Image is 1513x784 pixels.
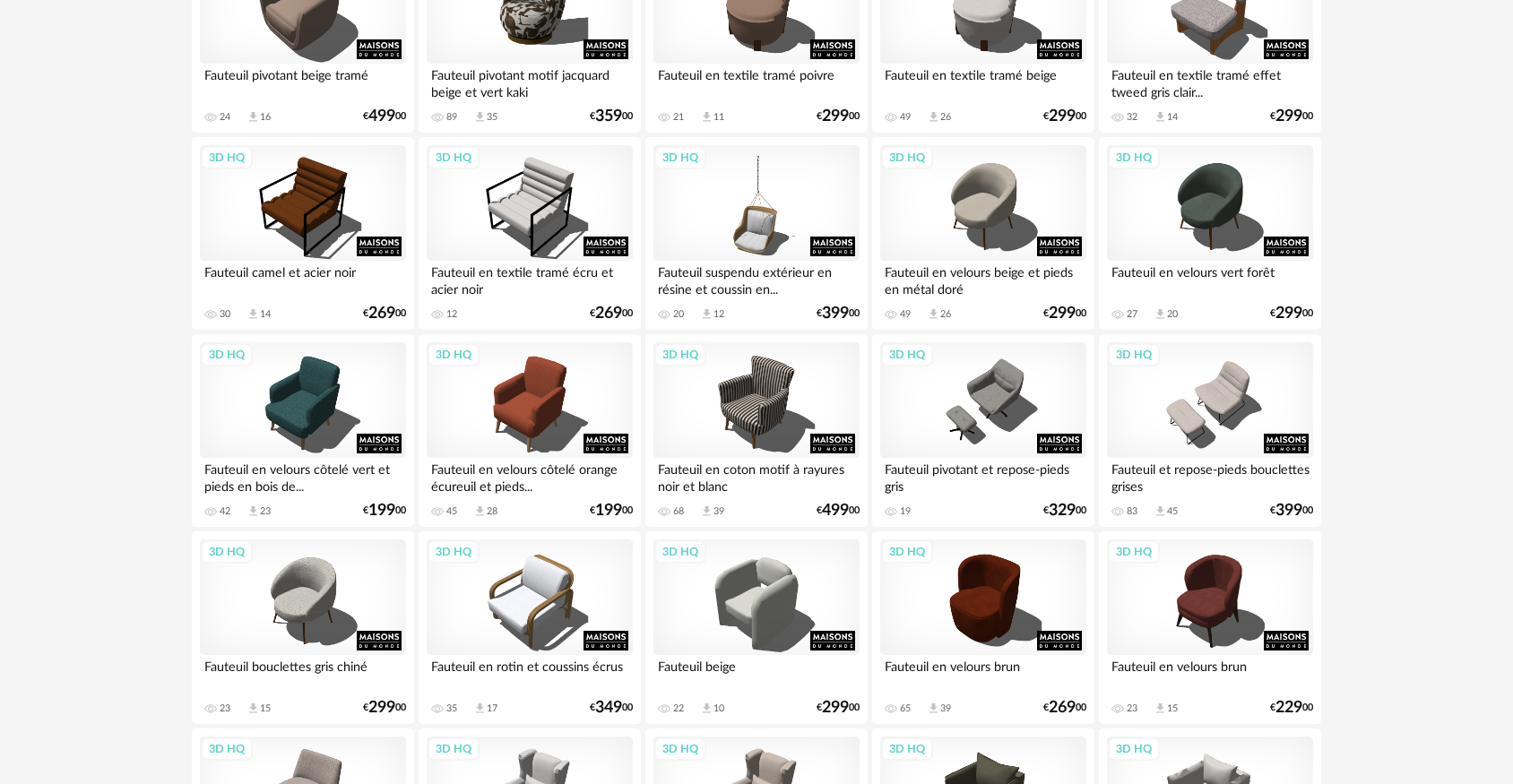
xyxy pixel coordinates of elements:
[487,505,497,518] div: 28
[817,702,860,714] div: € 00
[200,655,406,691] div: Fauteuil bouclettes gris chiné
[246,110,260,124] span: Download icon
[1108,737,1160,761] div: 3D HQ
[1167,308,1178,321] div: 20
[201,540,253,564] div: 3D HQ
[192,137,414,331] a: 3D HQ Fauteuil camel et acier noir 30 Download icon 14 €26900
[1107,64,1313,99] div: Fauteuil en textile tramé effet tweed gris clair...
[473,504,487,518] span: Download icon
[654,737,706,761] div: 3D HQ
[427,458,633,494] div: Fauteuil en velours côtelé orange écureuil et pieds...
[654,343,706,366] div: 3D HQ
[673,111,684,124] div: 21
[822,702,849,714] span: 299
[192,334,414,528] a: 3D HQ Fauteuil en velours côtelé vert et pieds en bois de... 42 Download icon 23 €19900
[900,505,911,518] div: 19
[700,110,713,124] span: Download icon
[363,702,406,714] div: € 00
[881,343,933,366] div: 3D HQ
[192,531,414,725] a: 3D HQ Fauteuil bouclettes gris chiné 23 Download icon 15 €29900
[1154,504,1167,518] span: Download icon
[872,531,1094,725] a: 3D HQ Fauteuil en velours brun 65 Download icon 39 €26900
[1043,307,1086,320] div: € 00
[428,737,480,761] div: 3D HQ
[940,702,951,715] div: 39
[880,261,1086,297] div: Fauteuil en velours beige et pieds en métal doré
[1154,110,1167,124] span: Download icon
[487,111,497,124] div: 35
[590,504,633,517] div: € 00
[1127,702,1137,715] div: 23
[260,505,271,518] div: 23
[427,655,633,691] div: Fauteuil en rotin et coussins écrus
[645,531,868,725] a: 3D HQ Fauteuil beige 22 Download icon 10 €29900
[363,110,406,123] div: € 00
[595,110,622,123] span: 359
[1275,110,1302,123] span: 299
[1167,702,1178,715] div: 15
[713,702,724,715] div: 10
[927,110,940,124] span: Download icon
[446,111,457,124] div: 89
[1275,702,1302,714] span: 229
[654,146,706,169] div: 3D HQ
[1108,540,1160,564] div: 3D HQ
[428,146,480,169] div: 3D HQ
[645,334,868,528] a: 3D HQ Fauteuil en coton motif à rayures noir et blanc 68 Download icon 39 €49900
[817,504,860,517] div: € 00
[201,343,253,366] div: 3D HQ
[446,505,457,518] div: 45
[1043,504,1086,517] div: € 00
[473,110,487,124] span: Download icon
[428,540,480,564] div: 3D HQ
[201,737,253,761] div: 3D HQ
[1099,531,1321,725] a: 3D HQ Fauteuil en velours brun 23 Download icon 15 €22900
[260,308,271,321] div: 14
[881,540,933,564] div: 3D HQ
[645,137,868,331] a: 3D HQ Fauteuil suspendu extérieur en résine et coussin en... 20 Download icon 12 €39900
[822,110,849,123] span: 299
[200,261,406,297] div: Fauteuil camel et acier noir
[260,702,271,715] div: 15
[595,702,622,714] span: 349
[822,307,849,320] span: 399
[1270,702,1313,714] div: € 00
[1154,307,1167,321] span: Download icon
[1167,505,1178,518] div: 45
[595,307,622,320] span: 269
[900,111,911,124] div: 49
[1107,458,1313,494] div: Fauteuil et repose-pieds bouclettes grises
[220,308,230,321] div: 30
[1049,504,1076,517] span: 329
[363,504,406,517] div: € 00
[595,504,622,517] span: 199
[1167,111,1178,124] div: 14
[1108,343,1160,366] div: 3D HQ
[673,308,684,321] div: 20
[220,505,230,518] div: 42
[246,702,260,715] span: Download icon
[872,334,1094,528] a: 3D HQ Fauteuil pivotant et repose-pieds gris 19 €32900
[246,504,260,518] span: Download icon
[220,702,230,715] div: 23
[1127,308,1137,321] div: 27
[1108,146,1160,169] div: 3D HQ
[817,110,860,123] div: € 00
[880,655,1086,691] div: Fauteuil en velours brun
[220,111,230,124] div: 24
[1275,504,1302,517] span: 399
[1107,261,1313,297] div: Fauteuil en velours vert forêt
[700,504,713,518] span: Download icon
[653,655,860,691] div: Fauteuil beige
[1127,505,1137,518] div: 83
[419,137,641,331] a: 3D HQ Fauteuil en textile tramé écru et acier noir 12 €26900
[713,505,724,518] div: 39
[881,146,933,169] div: 3D HQ
[653,261,860,297] div: Fauteuil suspendu extérieur en résine et coussin en...
[881,737,933,761] div: 3D HQ
[880,458,1086,494] div: Fauteuil pivotant et repose-pieds gris
[654,540,706,564] div: 3D HQ
[368,504,395,517] span: 199
[363,307,406,320] div: € 00
[201,146,253,169] div: 3D HQ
